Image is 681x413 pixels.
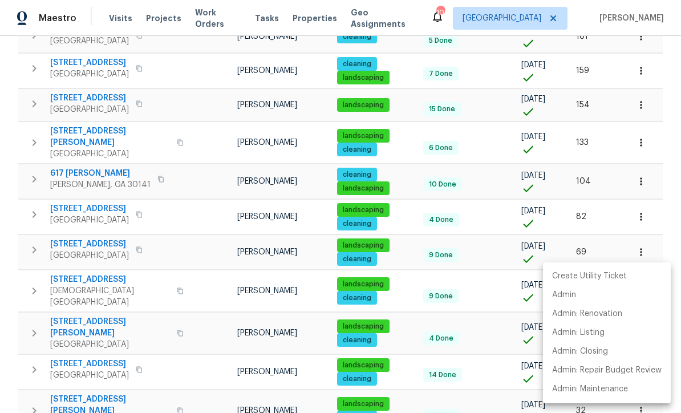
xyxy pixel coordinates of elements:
[552,308,622,320] p: Admin: Renovation
[552,327,605,339] p: Admin: Listing
[552,383,628,395] p: Admin: Maintenance
[552,346,608,358] p: Admin: Closing
[552,365,662,376] p: Admin: Repair Budget Review
[552,270,627,282] p: Create Utility Ticket
[552,289,576,301] p: Admin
